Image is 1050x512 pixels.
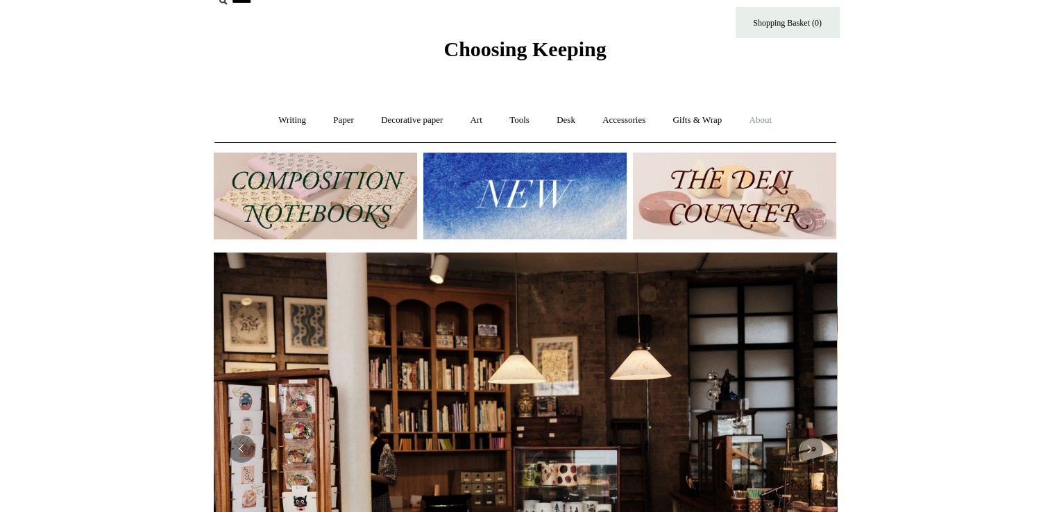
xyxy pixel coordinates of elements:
a: About [736,102,784,139]
a: Desk [544,102,588,139]
a: Accessories [590,102,658,139]
a: Writing [266,102,319,139]
button: Previous [228,435,255,463]
a: Art [458,102,495,139]
img: 202302 Composition ledgers.jpg__PID:69722ee6-fa44-49dd-a067-31375e5d54ec [214,153,417,239]
a: Paper [321,102,366,139]
a: Decorative paper [369,102,455,139]
img: New.jpg__PID:f73bdf93-380a-4a35-bcfe-7823039498e1 [423,153,627,239]
img: The Deli Counter [633,153,836,239]
a: Gifts & Wrap [660,102,734,139]
a: Choosing Keeping [443,49,606,58]
a: Tools [497,102,542,139]
a: Shopping Basket (0) [736,7,840,38]
button: Next [795,435,823,463]
span: Choosing Keeping [443,37,606,60]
